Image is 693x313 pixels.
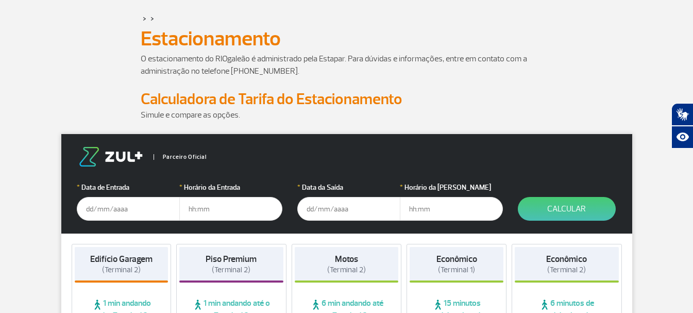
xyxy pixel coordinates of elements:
input: hh:mm [400,197,503,221]
span: (Terminal 1) [438,265,475,275]
input: dd/mm/aaaa [297,197,400,221]
label: Data de Entrada [77,182,180,193]
label: Horário da Entrada [179,182,282,193]
span: (Terminal 2) [327,265,366,275]
button: Calcular [518,197,616,221]
input: hh:mm [179,197,282,221]
a: > [143,12,146,24]
strong: Edifício Garagem [90,254,153,265]
label: Horário da [PERSON_NAME] [400,182,503,193]
strong: Piso Premium [206,254,257,265]
span: (Terminal 2) [102,265,141,275]
span: Parceiro Oficial [154,154,207,160]
h1: Estacionamento [141,30,553,47]
button: Abrir tradutor de língua de sinais. [671,103,693,126]
button: Abrir recursos assistivos. [671,126,693,149]
label: Data da Saída [297,182,400,193]
img: logo-zul.png [77,147,145,167]
h2: Calculadora de Tarifa do Estacionamento [141,90,553,109]
a: > [150,12,154,24]
p: O estacionamento do RIOgaleão é administrado pela Estapar. Para dúvidas e informações, entre em c... [141,53,553,77]
input: dd/mm/aaaa [77,197,180,221]
span: (Terminal 2) [212,265,250,275]
strong: Econômico [436,254,477,265]
strong: Motos [335,254,358,265]
strong: Econômico [546,254,587,265]
div: Plugin de acessibilidade da Hand Talk. [671,103,693,149]
span: (Terminal 2) [547,265,586,275]
p: Simule e compare as opções. [141,109,553,121]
